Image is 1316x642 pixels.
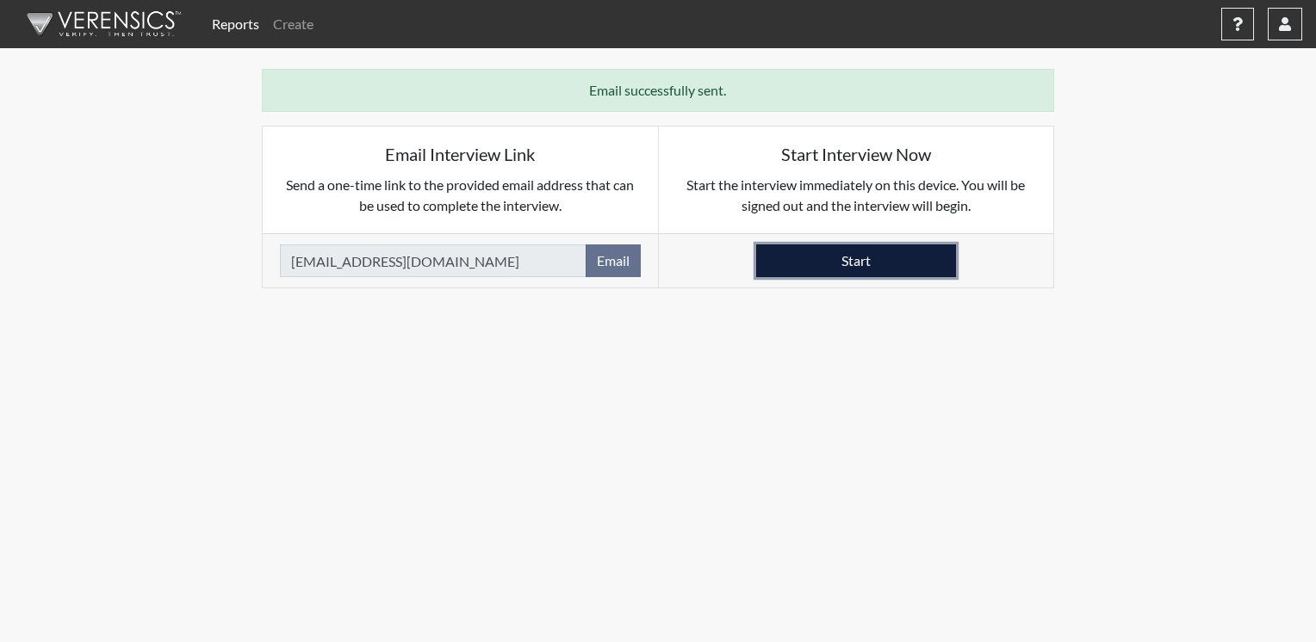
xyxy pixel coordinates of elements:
a: Create [266,7,320,41]
h5: Email Interview Link [280,144,641,164]
h5: Start Interview Now [676,144,1037,164]
p: Start the interview immediately on this device. You will be signed out and the interview will begin. [676,175,1037,216]
p: Send a one-time link to the provided email address that can be used to complete the interview. [280,175,641,216]
input: Email Address [280,244,587,277]
button: Start [756,244,956,277]
button: Email [586,244,641,277]
p: Email successfully sent. [280,80,1036,101]
a: Reports [205,7,266,41]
